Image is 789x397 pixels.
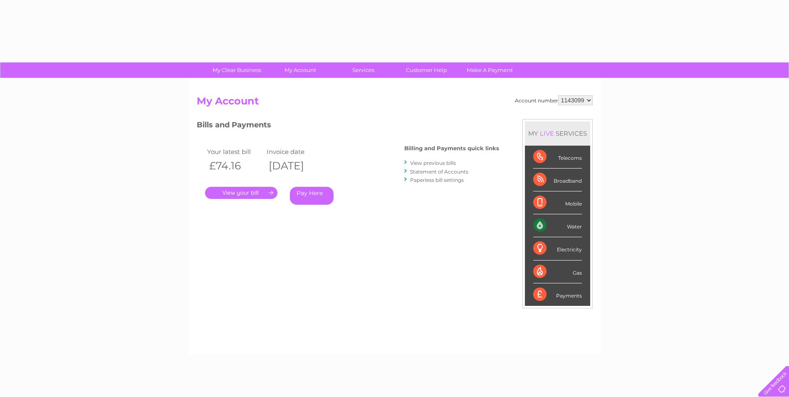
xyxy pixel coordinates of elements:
[533,146,582,169] div: Telecoms
[205,187,277,199] a: .
[410,160,456,166] a: View previous bills
[533,169,582,191] div: Broadband
[533,214,582,237] div: Water
[197,119,499,134] h3: Bills and Payments
[533,237,582,260] div: Electricity
[265,146,324,157] td: Invoice date
[205,157,265,174] th: £74.16
[404,145,499,151] h4: Billing and Payments quick links
[197,95,593,111] h2: My Account
[515,95,593,105] div: Account number
[290,187,334,205] a: Pay Here
[533,283,582,306] div: Payments
[265,157,324,174] th: [DATE]
[538,129,556,137] div: LIVE
[533,191,582,214] div: Mobile
[533,261,582,283] div: Gas
[329,62,398,78] a: Services
[205,146,265,157] td: Your latest bill
[203,62,271,78] a: My Clear Business
[410,169,468,175] a: Statement of Accounts
[266,62,334,78] a: My Account
[392,62,461,78] a: Customer Help
[410,177,464,183] a: Paperless bill settings
[455,62,524,78] a: Make A Payment
[525,122,590,145] div: MY SERVICES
